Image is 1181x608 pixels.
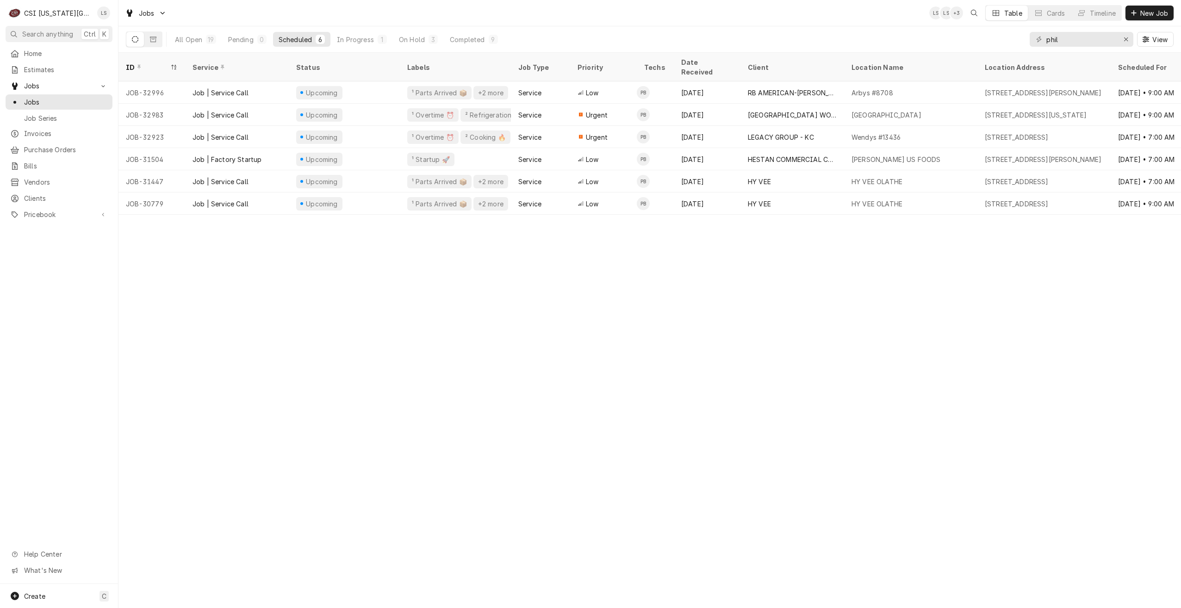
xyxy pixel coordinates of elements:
div: ¹ Parts Arrived 📦 [411,199,468,209]
div: Status [296,62,391,72]
div: JOB-30779 [118,192,185,215]
div: Upcoming [305,199,339,209]
span: Low [586,155,598,164]
div: Upcoming [305,177,339,186]
div: Job | Factory Startup [193,155,261,164]
div: [DATE] [674,148,740,170]
div: Techs [644,62,666,72]
div: PB [637,108,650,121]
div: Job Type [518,62,563,72]
span: Vendors [24,177,108,187]
div: [DATE] [674,126,740,148]
div: Phil Bustamante's Avatar [637,108,650,121]
div: LS [97,6,110,19]
div: Upcoming [305,155,339,164]
span: Urgent [586,110,608,120]
div: Labels [407,62,503,72]
a: Vendors [6,174,112,190]
span: Jobs [24,97,108,107]
div: ¹ Overtime ⏰ [411,132,455,142]
a: Go to What's New [6,563,112,578]
div: HESTAN COMMERCIAL CORPORATION [748,155,837,164]
div: ² Refrigeration ❄️ [464,110,522,120]
div: Table [1004,8,1022,18]
div: [GEOGRAPHIC_DATA] [852,110,921,120]
a: Bills [6,158,112,174]
a: Invoices [6,126,112,141]
a: Estimates [6,62,112,77]
div: PB [637,153,650,166]
span: Home [24,49,108,58]
span: Estimates [24,65,108,74]
div: ¹ Startup 🚀 [411,155,451,164]
div: Lindy Springer's Avatar [929,6,942,19]
a: Go to Pricebook [6,207,112,222]
span: Search anything [22,29,73,39]
span: C [102,591,106,601]
div: Job | Service Call [193,110,249,120]
div: 6 [317,35,323,44]
div: ² Cooking 🔥 [464,132,507,142]
button: Open search [967,6,982,20]
div: HY VEE OLATHE [852,199,902,209]
span: Jobs [24,81,94,91]
span: Low [586,177,598,186]
span: Invoices [24,129,108,138]
input: Keyword search [1046,32,1116,47]
div: 1 [379,35,385,44]
div: Service [193,62,280,72]
div: [PERSON_NAME] US FOODS [852,155,941,164]
div: JOB-31504 [118,148,185,170]
a: Jobs [6,94,112,110]
div: Service [518,199,541,209]
div: [DATE] [674,192,740,215]
div: [STREET_ADDRESS][PERSON_NAME] [985,88,1102,98]
div: Phil Bustamante's Avatar [637,175,650,188]
span: View [1150,35,1169,44]
div: Lindy Springer's Avatar [97,6,110,19]
div: Pending [228,35,254,44]
a: Go to Jobs [121,6,170,21]
div: CSI [US_STATE][GEOGRAPHIC_DATA] [24,8,92,18]
a: Job Series [6,111,112,126]
button: Erase input [1119,32,1133,47]
span: Urgent [586,132,608,142]
div: [STREET_ADDRESS] [985,177,1049,186]
div: +2 more [477,88,504,98]
div: Service [518,110,541,120]
div: LEGACY GROUP - KC [748,132,814,142]
a: Home [6,46,112,61]
div: [DATE] [674,81,740,104]
span: K [102,29,106,39]
div: Lindy Springer's Avatar [940,6,953,19]
span: Low [586,199,598,209]
div: Location Name [852,62,968,72]
div: 9 [491,35,496,44]
button: View [1137,32,1174,47]
div: [STREET_ADDRESS] [985,199,1049,209]
div: CSI Kansas City's Avatar [8,6,21,19]
span: Purchase Orders [24,145,108,155]
div: HY VEE [748,199,771,209]
button: New Job [1125,6,1174,20]
div: Service [518,177,541,186]
div: ID [126,62,168,72]
div: Priority [578,62,628,72]
div: [DATE] [674,104,740,126]
a: Go to Help Center [6,546,112,562]
div: [STREET_ADDRESS][US_STATE] [985,110,1087,120]
span: Jobs [139,8,155,18]
a: Go to Jobs [6,78,112,93]
div: Job | Service Call [193,132,249,142]
div: + 3 [950,6,963,19]
div: Location Address [985,62,1101,72]
div: [DATE] [674,170,740,192]
div: Wendys #13436 [852,132,901,142]
div: PB [637,197,650,210]
div: JOB-32983 [118,104,185,126]
div: Upcoming [305,88,339,98]
span: Ctrl [84,29,96,39]
span: Help Center [24,549,107,559]
div: LS [929,6,942,19]
span: New Job [1138,8,1170,18]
